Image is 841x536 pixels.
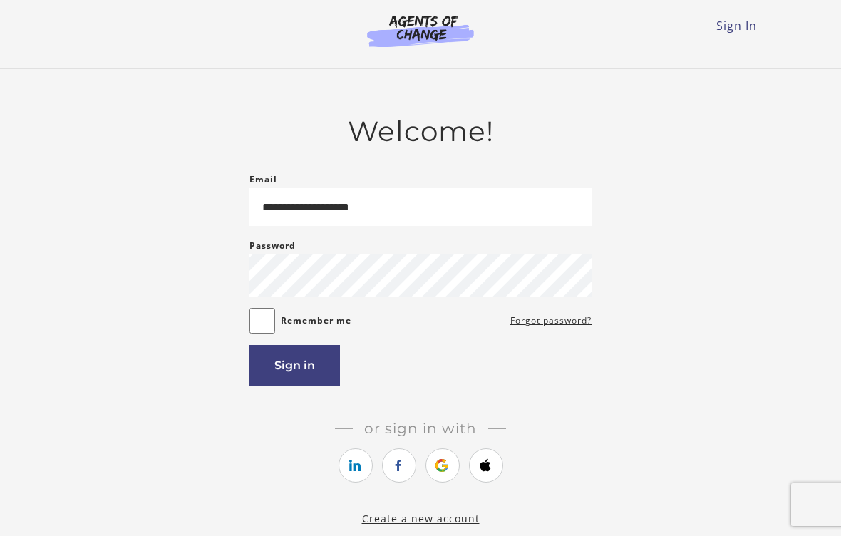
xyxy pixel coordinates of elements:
[249,171,277,188] label: Email
[249,345,340,386] button: Sign in
[716,18,757,33] a: Sign In
[469,448,503,483] a: https://courses.thinkific.com/users/auth/apple?ss%5Breferral%5D=&ss%5Buser_return_to%5D=https%3A%...
[425,448,460,483] a: https://courses.thinkific.com/users/auth/google?ss%5Breferral%5D=&ss%5Buser_return_to%5D=https%3A...
[281,312,351,329] label: Remember me
[353,420,488,437] span: Or sign in with
[510,312,592,329] a: Forgot password?
[339,448,373,483] a: https://courses.thinkific.com/users/auth/linkedin?ss%5Breferral%5D=&ss%5Buser_return_to%5D=https%...
[249,237,296,254] label: Password
[382,448,416,483] a: https://courses.thinkific.com/users/auth/facebook?ss%5Breferral%5D=&ss%5Buser_return_to%5D=https%...
[249,115,592,148] h2: Welcome!
[352,14,489,47] img: Agents of Change Logo
[362,512,480,525] a: Create a new account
